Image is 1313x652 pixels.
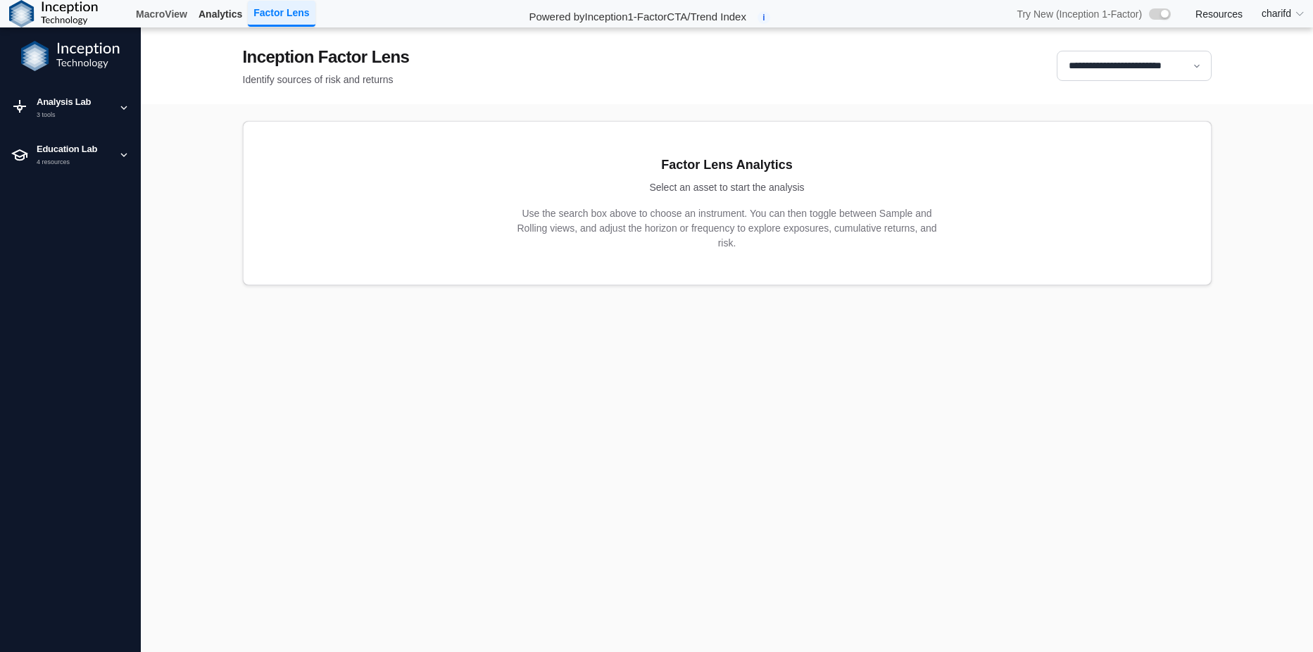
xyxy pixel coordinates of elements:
div: 4 resources [37,158,110,168]
div: 3 tools [37,111,110,120]
span: charifd [1262,6,1291,21]
div: Analysis Lab [37,95,110,109]
a: Analytics [193,2,248,26]
div: Factor Lens Analytics [661,156,792,175]
a: Factor Lens [248,1,315,27]
div: Use the search box above to choose an instrument. You can then toggle between Sample and Rolling ... [516,206,938,251]
span: i [758,11,770,24]
div: Select an asset to start the analysis [649,180,804,195]
div: Inception Factor Lens [243,44,410,70]
a: Resources [1195,8,1243,20]
span: Try New (Inception 1-Factor) [1017,8,1142,20]
div: Identify sources of risk and returns [243,73,410,87]
img: Inception [21,41,120,72]
h2: Powered by Inception 1-Factor CTA/Trend Index [523,4,752,24]
div: Education Lab [37,142,110,156]
summary: charifd [1253,1,1313,27]
a: MacroView [130,2,193,26]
